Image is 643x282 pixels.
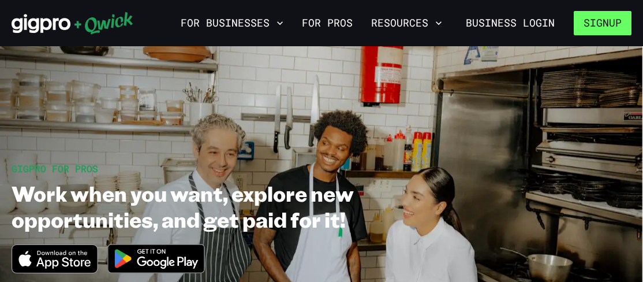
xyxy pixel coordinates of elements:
[100,237,212,280] img: Get it on Google Play
[367,13,447,33] button: Resources
[12,162,98,175] span: GIGPRO FOR PROS
[176,13,288,33] button: For Businesses
[574,11,631,35] button: Signup
[12,264,98,276] a: Download on the App Store
[12,180,383,232] h1: Work when you want, explore new opportunities, and get paid for it!
[297,13,357,33] a: For Pros
[456,11,565,35] a: Business Login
